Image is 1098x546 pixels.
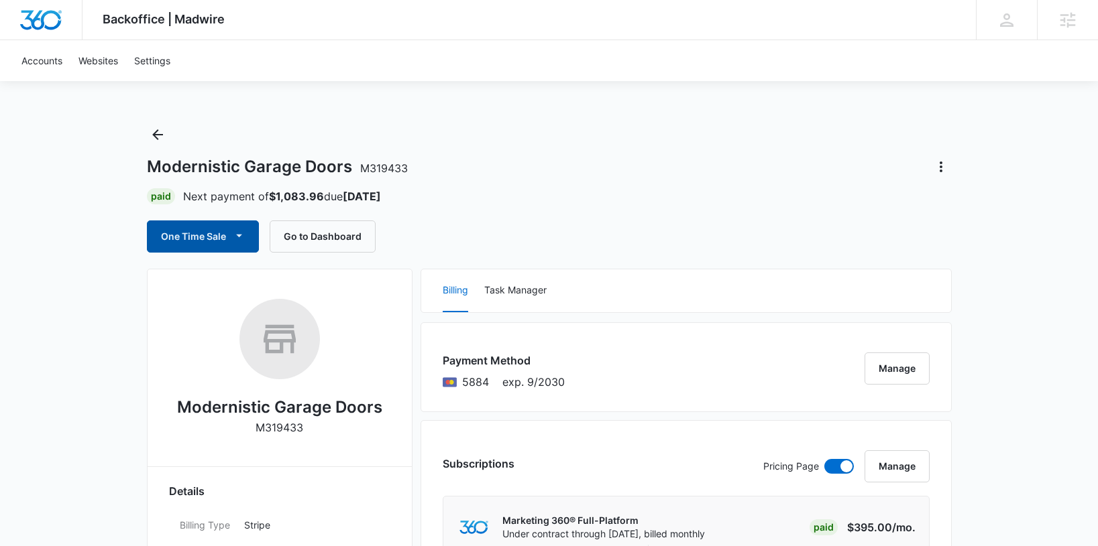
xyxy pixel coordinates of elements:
p: Stripe [244,518,380,532]
button: Manage [865,450,930,482]
button: Manage [865,352,930,385]
strong: $1,083.96 [269,190,324,203]
a: Websites [70,40,126,81]
button: Actions [930,156,952,178]
p: M319433 [256,419,303,435]
span: /mo. [892,521,916,534]
h3: Payment Method [443,352,565,368]
button: One Time Sale [147,220,259,253]
img: marketing360Logo [459,521,488,535]
strong: [DATE] [343,190,381,203]
button: Task Manager [484,269,547,312]
span: M319433 [360,161,408,175]
h3: Subscriptions [443,456,514,472]
span: Backoffice | Madwire [103,12,225,26]
button: Go to Dashboard [270,220,376,253]
div: Paid [147,188,175,204]
h2: Modernistic Garage Doors [177,395,382,419]
h1: Modernistic Garage Doors [147,157,408,177]
div: Paid [810,519,838,535]
a: Accounts [13,40,70,81]
button: Billing [443,269,468,312]
span: Mastercard ending with [462,374,489,390]
span: Details [169,483,205,499]
p: Next payment of due [183,188,381,204]
p: Under contract through [DATE], billed monthly [502,527,705,541]
p: Marketing 360® Full-Platform [502,514,705,527]
button: Back [147,124,168,145]
a: Settings [126,40,178,81]
span: exp. 9/2030 [502,374,565,390]
dt: Billing Type [180,518,233,532]
p: $395.00 [847,519,916,535]
p: Pricing Page [763,459,819,474]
